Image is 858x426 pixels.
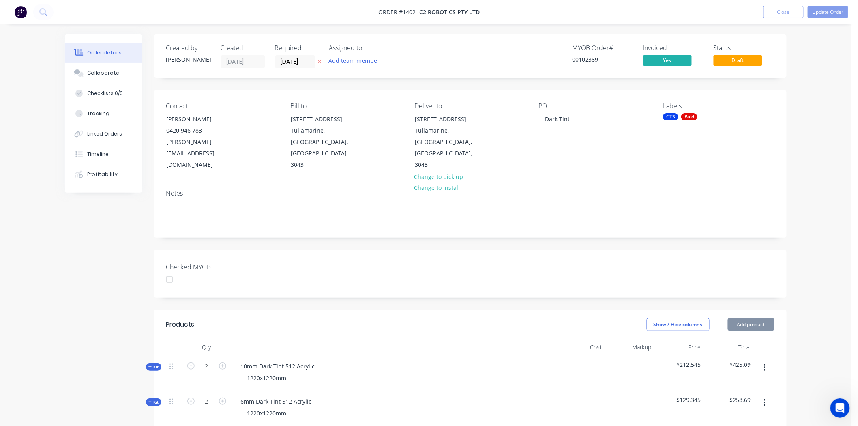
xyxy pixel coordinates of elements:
[419,9,480,16] a: C2 Robotics Pty Ltd
[605,339,655,355] div: Markup
[17,184,146,193] h2: Have an idea or feature request?
[539,113,577,125] div: Dark Tint
[241,372,293,384] div: 1220x1220mm
[166,320,195,329] div: Products
[17,158,135,166] div: We'll be back online in 1 hour
[182,339,231,355] div: Qty
[65,164,142,185] button: Profitability
[122,253,162,286] button: Help
[8,96,154,138] div: Recent messageProfile image for MaricarHi [PERSON_NAME], how are you? If you’re still on your PC ...
[65,83,142,103] button: Checklists 0/0
[65,63,142,83] button: Collaborate
[87,49,122,56] div: Order details
[166,262,268,272] label: Checked MYOB
[8,142,154,173] div: Send us a messageWe'll be back online in 1 hour
[681,113,697,120] div: Paid
[324,55,384,66] button: Add team member
[87,151,109,158] div: Timeline
[167,125,234,136] div: 0420 946 783
[708,360,751,369] span: $425.09
[655,339,705,355] div: Price
[410,182,464,193] button: Change to install
[17,103,146,111] div: Recent message
[408,113,489,171] div: [STREET_ADDRESS]Tullamarine, [GEOGRAPHIC_DATA], [GEOGRAPHIC_DATA], 3043
[663,113,678,120] div: CTS
[94,273,109,279] span: News
[59,123,82,131] div: • [DATE]
[17,149,135,158] div: Send us a message
[148,399,159,405] span: Kit
[81,253,122,286] button: News
[167,114,234,125] div: [PERSON_NAME]
[166,55,211,64] div: [PERSON_NAME]
[221,44,265,52] div: Created
[714,55,762,65] span: Draft
[329,44,410,52] div: Assigned to
[539,102,650,110] div: PO
[708,396,751,404] span: $258.69
[830,398,850,418] iframe: Intercom live chat
[47,273,75,279] span: Messages
[275,44,320,52] div: Required
[643,55,692,65] span: Yes
[704,339,754,355] div: Total
[16,58,146,71] p: Hi [PERSON_NAME]
[15,6,27,18] img: Factory
[166,44,211,52] div: Created by
[728,318,774,331] button: Add product
[8,222,154,269] div: New featureImprovementFactory Weekly Updates - [DATE]
[65,43,142,63] button: Order details
[36,123,57,131] div: Maricar
[415,125,482,170] div: Tullamarine, [GEOGRAPHIC_DATA], [GEOGRAPHIC_DATA], 3043
[87,130,122,138] div: Linked Orders
[16,15,64,28] img: logo
[135,273,148,279] span: Help
[410,171,468,182] button: Change to pick up
[329,55,384,66] button: Add team member
[658,360,701,369] span: $212.545
[167,136,234,170] div: [PERSON_NAME][EMAIL_ADDRESS][DOMAIN_NAME]
[160,113,241,171] div: [PERSON_NAME]0420 946 783[PERSON_NAME][EMAIL_ADDRESS][DOMAIN_NAME]
[139,13,154,28] div: Close
[41,253,81,286] button: Messages
[146,363,161,371] div: Kit
[65,103,142,124] button: Tracking
[241,407,293,419] div: 1220x1220mm
[166,189,774,197] div: Notes
[17,115,33,131] img: Profile image for Maricar
[65,124,142,144] button: Linked Orders
[415,114,482,125] div: [STREET_ADDRESS]
[378,9,419,16] span: Order #1402 -
[166,102,277,110] div: Contact
[234,396,318,407] div: 6mm Dark Tint 512 Acrylic
[60,229,103,238] div: Improvement
[556,339,605,355] div: Cost
[573,44,633,52] div: MYOB Order #
[87,69,119,77] div: Collaborate
[763,6,804,18] button: Close
[17,243,131,252] div: Factory Weekly Updates - [DATE]
[146,398,161,406] div: Kit
[647,318,710,331] button: Show / Hide columns
[65,144,142,164] button: Timeline
[87,90,123,97] div: Checklists 0/0
[11,273,29,279] span: Home
[148,364,159,370] span: Kit
[16,71,146,85] p: How can we help?
[663,102,774,110] div: Labels
[643,44,704,52] div: Invoiced
[9,108,154,138] div: Profile image for MaricarHi [PERSON_NAME], how are you? If you’re still on your PC or at [GEOGRAP...
[87,110,109,117] div: Tracking
[36,115,786,122] span: Hi [PERSON_NAME], how are you? If you’re still on your PC or at [GEOGRAPHIC_DATA]’s, feel free to...
[414,102,526,110] div: Deliver to
[17,229,56,238] div: New feature
[17,196,146,212] button: Share it with us
[234,360,322,372] div: 10mm Dark Tint 512 Acrylic
[573,55,633,64] div: 00102389
[714,44,774,52] div: Status
[658,396,701,404] span: $129.345
[808,6,848,18] button: Update Order
[87,171,118,178] div: Profitability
